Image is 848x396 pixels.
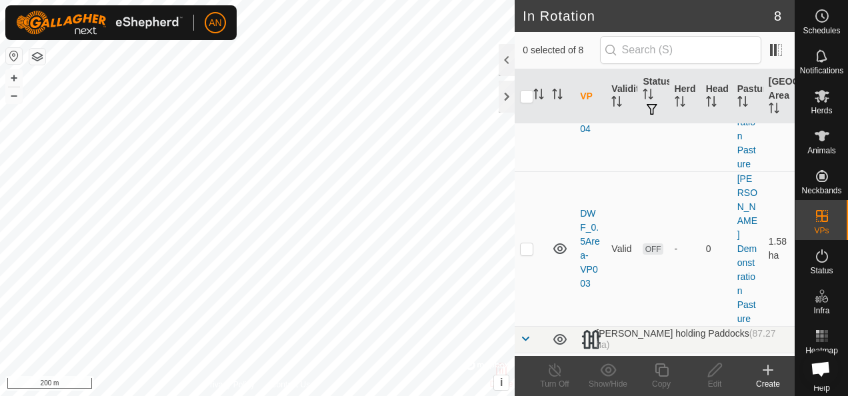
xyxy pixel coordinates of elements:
p-sorticon: Activate to sort [769,105,779,115]
button: + [6,70,22,86]
a: DWF_0.5Area-VP003 [580,208,600,289]
p-sorticon: Activate to sort [552,91,563,101]
th: Pasture [732,69,763,124]
a: [PERSON_NAME] Demonstration Pasture [737,19,757,169]
input: Search (S) [600,36,761,64]
div: Show/Hide [581,378,635,390]
th: Herd [669,69,701,124]
span: (87.27 ha) [596,328,775,350]
span: i [500,377,503,388]
span: Herds [811,107,832,115]
td: 0 [701,171,732,326]
span: Status [810,267,833,275]
div: Turn Off [528,378,581,390]
span: Schedules [803,27,840,35]
th: Head [701,69,732,124]
span: Help [813,384,830,392]
span: Heatmap [805,347,838,355]
p-sorticon: Activate to sort [533,91,544,101]
td: Valid [606,171,637,326]
span: Neckbands [801,187,841,195]
div: [PERSON_NAME] holding Paddocks [580,328,789,351]
a: Contact Us [271,379,310,391]
th: VP [575,69,606,124]
div: Open chat [803,351,839,387]
p-sorticon: Activate to sort [611,98,622,109]
button: i [494,375,509,390]
span: Animals [807,147,836,155]
div: - [675,242,695,256]
h2: In Rotation [523,8,774,24]
button: Reset Map [6,48,22,64]
p-sorticon: Activate to sort [737,98,748,109]
div: Create [741,378,795,390]
img: Gallagher Logo [16,11,183,35]
a: Privacy Policy [205,379,255,391]
span: 8 [774,6,781,26]
button: – [6,87,22,103]
p-sorticon: Activate to sort [706,98,717,109]
p-sorticon: Activate to sort [643,91,653,101]
td: 1.58 ha [763,171,795,326]
p-sorticon: Activate to sort [675,98,685,109]
span: Infra [813,307,829,315]
span: OFF [643,243,663,255]
th: Validity [606,69,637,124]
th: Status [637,69,669,124]
span: 0 selected of 8 [523,43,599,57]
div: Copy [635,378,688,390]
span: AN [209,16,221,30]
span: Notifications [800,67,843,75]
a: [PERSON_NAME] Demonstration Pasture [737,173,757,324]
th: [GEOGRAPHIC_DATA] Area [763,69,795,124]
button: Map Layers [29,49,45,65]
div: Edit [688,378,741,390]
span: VPs [814,227,829,235]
